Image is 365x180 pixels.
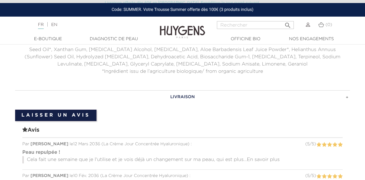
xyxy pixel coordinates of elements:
[316,141,321,149] label: 1
[18,36,78,42] a: E-Boutique
[38,23,44,29] a: FR
[160,16,205,39] img: Huygens
[332,141,338,149] label: 4
[103,142,188,146] span: La Crème Jour Concentrée Hyaluronique
[282,19,293,27] button: 
[102,174,186,178] span: La Crème Jour Concentrée Hyaluronique
[15,110,97,121] a: Laisser un avis
[338,141,343,149] label: 5
[22,173,343,179] div: Par le 10 Fév. 2036 ( ) :
[15,32,350,68] p: Aqua (Water), C10-18 [MEDICAL_DATA], [MEDICAL_DATA]*, Cetearyl Alcohol, Sesamum Indicum (Sesame) ...
[305,173,316,179] div: ( / )
[22,126,343,138] span: Avis
[305,141,316,147] div: ( / )
[51,23,57,27] a: EN
[30,142,68,146] span: [PERSON_NAME]
[284,20,291,27] i: 
[30,174,68,178] span: [PERSON_NAME]
[325,23,332,27] span: (0)
[312,142,314,146] span: 5
[84,36,144,42] a: Diagnostic de peau
[15,90,350,104] a: Livraison
[312,174,314,178] span: 5
[217,21,294,29] input: Rechercher
[22,150,60,155] strong: Peau repulpée !
[15,68,350,75] p: *Ingrédient issu de l’agriculture biologique/ from organic agriculture
[22,141,343,147] div: Par le 12 Mars 2036 ( ) :
[247,157,280,162] span: En savoir plus
[327,141,332,149] label: 3
[215,36,276,42] a: Officine Bio
[322,141,327,149] label: 2
[22,156,343,163] p: Cela fait une semaine que je l'utilise et je vois déjà un changement sur ma peau, qui est plus...
[35,21,148,28] div: |
[281,36,341,42] a: Nos engagements
[307,142,309,146] span: 5
[307,174,309,178] span: 5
